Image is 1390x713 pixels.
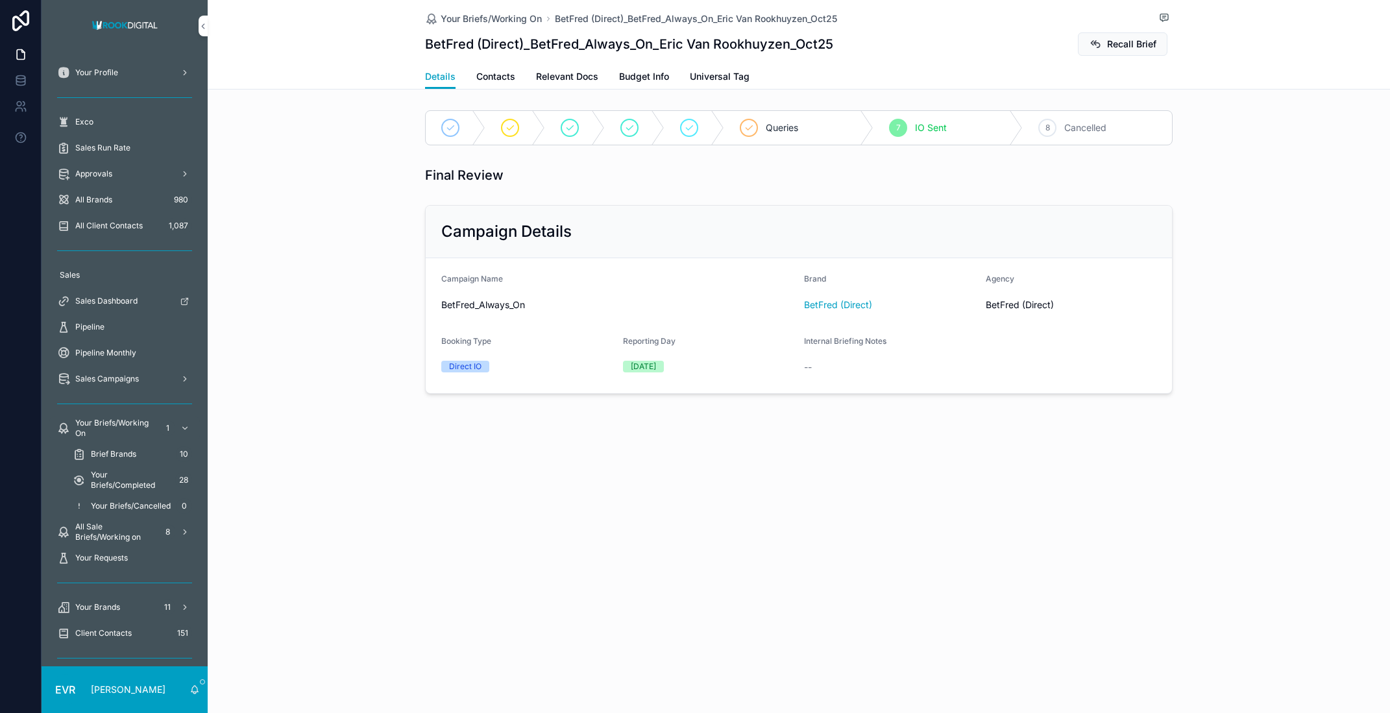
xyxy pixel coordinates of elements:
a: Exco [49,110,200,134]
div: 151 [173,625,192,641]
a: Your Briefs/Working On [425,12,542,25]
div: Direct IO [449,361,482,372]
a: Budget Info [619,65,669,91]
h1: BetFred (Direct)_BetFred_Always_On_Eric Van Rookhuyzen_Oct25 [425,35,833,53]
a: Pipeline [49,315,200,339]
span: Your Briefs/Working On [75,418,154,439]
span: Your Brands [75,602,120,612]
a: Brief Brands10 [65,442,200,466]
span: 7 [896,123,901,133]
a: All Sale Briefs/Working on8 [49,520,200,544]
span: Brand [804,274,826,284]
span: All Client Contacts [75,221,143,231]
span: Universal Tag [690,70,750,83]
span: Approvals [75,169,112,179]
span: Contacts [476,70,515,83]
span: Exco [75,117,93,127]
span: Sales Run Rate [75,143,130,153]
span: Client Contacts [75,628,132,638]
a: Contacts [476,65,515,91]
span: Your Briefs/Working On [441,12,542,25]
div: 1 [160,420,175,436]
div: 1,087 [165,218,192,234]
h1: Final Review [425,166,504,184]
span: -- [804,361,812,374]
span: Queries [766,121,798,134]
span: Agency [986,274,1014,284]
span: Internal Briefing Notes [804,336,886,346]
span: Brief Brands [91,449,136,459]
span: Booking Type [441,336,491,346]
a: Your Briefs/Completed28 [65,468,200,492]
a: BetFred (Direct)_BetFred_Always_On_Eric Van Rookhuyzen_Oct25 [555,12,837,25]
a: Your Requests [49,546,200,570]
img: App logo [88,16,162,36]
a: Client Contacts151 [49,622,200,645]
a: Your Briefs/Working On1 [49,417,200,440]
button: Recall Brief [1078,32,1167,56]
h2: Campaign Details [441,221,572,242]
a: Details [425,65,456,90]
div: [DATE] [631,361,656,372]
span: Pipeline [75,322,104,332]
span: Details [425,70,456,83]
a: Approvals [49,162,200,186]
span: Your Requests [75,553,128,563]
a: Sales Run Rate [49,136,200,160]
span: Reporting Day [623,336,676,346]
a: Sales [49,263,200,287]
span: Sales [60,270,80,280]
div: 28 [175,472,192,488]
div: 980 [170,192,192,208]
span: Your Profile [75,67,118,78]
span: Relevant Docs [536,70,598,83]
span: Sales Campaigns [75,374,139,384]
div: 0 [177,498,192,514]
div: scrollable content [42,52,208,666]
a: Universal Tag [690,65,750,91]
span: EVR [55,682,75,697]
span: Cancelled [1064,121,1106,134]
span: Recall Brief [1107,38,1156,51]
span: BetFred (Direct) [986,298,1054,311]
a: Sales Campaigns [49,367,200,391]
span: All Brands [75,195,112,205]
span: Sales Dashboard [75,296,138,306]
a: BetFred (Direct) [804,298,872,311]
span: Pipeline Monthly [75,348,136,358]
span: All Sale Briefs/Working on [75,522,154,542]
span: IO Sent [915,121,947,134]
a: Relevant Docs [536,65,598,91]
span: Your Briefs/Completed [91,470,170,490]
span: Your Briefs/Cancelled [91,501,171,511]
a: Sales Dashboard [49,289,200,313]
a: All Client Contacts1,087 [49,214,200,237]
a: Your Briefs/Cancelled0 [65,494,200,518]
a: All Brands980 [49,188,200,211]
a: Pipeline Monthly [49,341,200,365]
div: 10 [176,446,192,462]
span: Budget Info [619,70,669,83]
div: 11 [160,599,175,615]
p: [PERSON_NAME] [91,683,165,696]
a: Your Profile [49,61,200,84]
a: Your Brands11 [49,596,200,619]
div: 8 [160,524,175,540]
span: 8 [1045,123,1050,133]
span: Campaign Name [441,274,503,284]
span: BetFred_Always_On [441,298,794,311]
